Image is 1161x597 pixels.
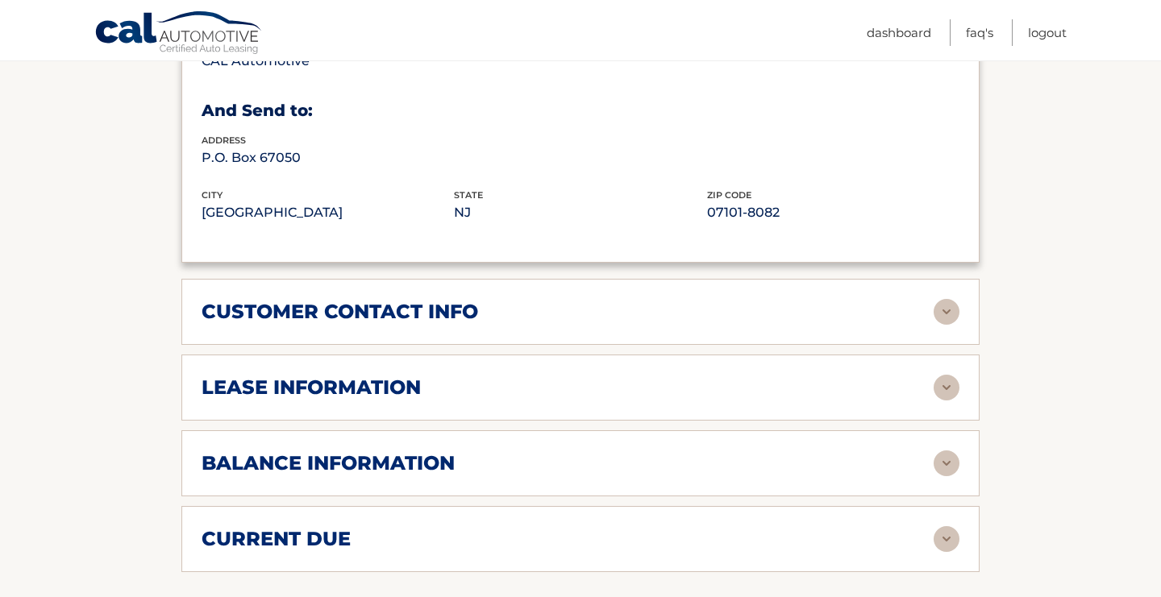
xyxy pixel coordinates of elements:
[966,19,993,46] a: FAQ's
[202,451,455,475] h2: balance information
[707,201,959,224] p: 07101-8082
[867,19,931,46] a: Dashboard
[94,10,264,57] a: Cal Automotive
[202,527,351,551] h2: current due
[707,189,751,201] span: zip code
[934,375,959,400] img: accordion-rest.svg
[934,299,959,325] img: accordion-rest.svg
[202,101,959,121] h3: And Send to:
[202,189,223,201] span: city
[454,189,483,201] span: state
[202,147,454,169] p: P.O. Box 67050
[202,201,454,224] p: [GEOGRAPHIC_DATA]
[454,201,706,224] p: NJ
[202,375,421,400] h2: lease information
[202,300,478,324] h2: customer contact info
[934,526,959,552] img: accordion-rest.svg
[202,135,246,146] span: address
[934,450,959,476] img: accordion-rest.svg
[1028,19,1067,46] a: Logout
